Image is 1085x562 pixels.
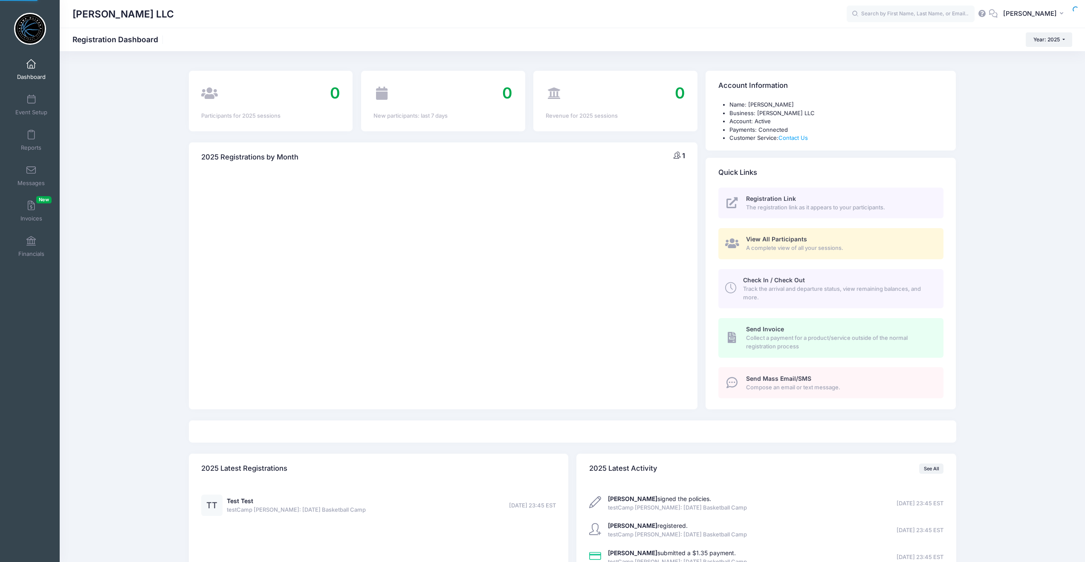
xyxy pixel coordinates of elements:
strong: [PERSON_NAME] [608,495,657,502]
div: Participants for 2025 sessions [201,112,340,120]
span: Year: 2025 [1033,36,1060,43]
h1: [PERSON_NAME] LLC [72,4,174,24]
li: Business: [PERSON_NAME] LLC [729,109,943,118]
a: Financials [11,232,52,261]
h4: 2025 Registrations by Month [201,145,298,169]
h4: 2025 Latest Activity [589,457,657,481]
a: [PERSON_NAME]registered. [608,522,688,529]
span: Messages [17,180,45,187]
a: Registration Link The registration link as it appears to your participants. [718,188,943,219]
span: Check In / Check Out [743,276,805,284]
a: Test Test [227,497,253,504]
li: Customer Service: [729,134,943,142]
img: Camp Oliver LLC [14,13,46,45]
span: Track the arrival and departure status, view remaining balances, and more. [743,285,934,301]
span: testCamp [PERSON_NAME]: [DATE] Basketball Camp [227,506,366,514]
span: Invoices [20,215,42,222]
span: Send Mass Email/SMS [746,375,811,382]
span: [PERSON_NAME] [1003,9,1057,18]
a: Send Invoice Collect a payment for a product/service outside of the normal registration process [718,318,943,357]
span: Compose an email or text message. [746,383,934,392]
span: Registration Link [746,195,796,202]
h4: Quick Links [718,160,757,185]
h1: Registration Dashboard [72,35,165,44]
div: Revenue for 2025 sessions [546,112,685,120]
span: [DATE] 23:45 EST [897,499,943,508]
span: testCamp [PERSON_NAME]: [DATE] Basketball Camp [608,504,747,512]
span: testCamp [PERSON_NAME]: [DATE] Basketball Camp [608,530,747,539]
span: 1 [682,151,685,160]
span: [DATE] 23:45 EST [897,526,943,535]
a: Contact Us [778,134,808,141]
a: Dashboard [11,55,52,84]
span: [DATE] 23:45 EST [509,501,556,510]
a: [PERSON_NAME]submitted a $1.35 payment. [608,549,736,556]
span: [DATE] 23:45 EST [897,553,943,562]
button: Year: 2025 [1026,32,1072,47]
a: See All [919,464,943,474]
span: Reports [21,144,41,151]
span: View All Participants [746,235,807,243]
span: 0 [330,84,340,102]
h4: 2025 Latest Registrations [201,457,287,481]
span: Financials [18,250,44,258]
a: Check In / Check Out Track the arrival and departure status, view remaining balances, and more. [718,269,943,308]
a: Reports [11,125,52,155]
span: Collect a payment for a product/service outside of the normal registration process [746,334,934,351]
a: [PERSON_NAME]signed the policies. [608,495,711,502]
a: InvoicesNew [11,196,52,226]
span: A complete view of all your sessions. [746,244,934,252]
a: TT [201,502,223,510]
span: Event Setup [15,109,47,116]
input: Search by First Name, Last Name, or Email... [847,6,975,23]
span: New [36,196,52,203]
li: Name: [PERSON_NAME] [729,101,943,109]
li: Account: Active [729,117,943,126]
a: Event Setup [11,90,52,120]
strong: [PERSON_NAME] [608,522,657,529]
button: [PERSON_NAME] [998,4,1072,24]
span: Dashboard [17,73,46,81]
h4: Account Information [718,74,788,98]
span: 0 [502,84,512,102]
div: New participants: last 7 days [373,112,512,120]
li: Payments: Connected [729,126,943,134]
div: TT [201,495,223,516]
span: 0 [675,84,685,102]
span: The registration link as it appears to your participants. [746,203,934,212]
a: View All Participants A complete view of all your sessions. [718,228,943,259]
strong: [PERSON_NAME] [608,549,657,556]
a: Send Mass Email/SMS Compose an email or text message. [718,367,943,398]
span: Send Invoice [746,325,784,333]
a: Messages [11,161,52,191]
